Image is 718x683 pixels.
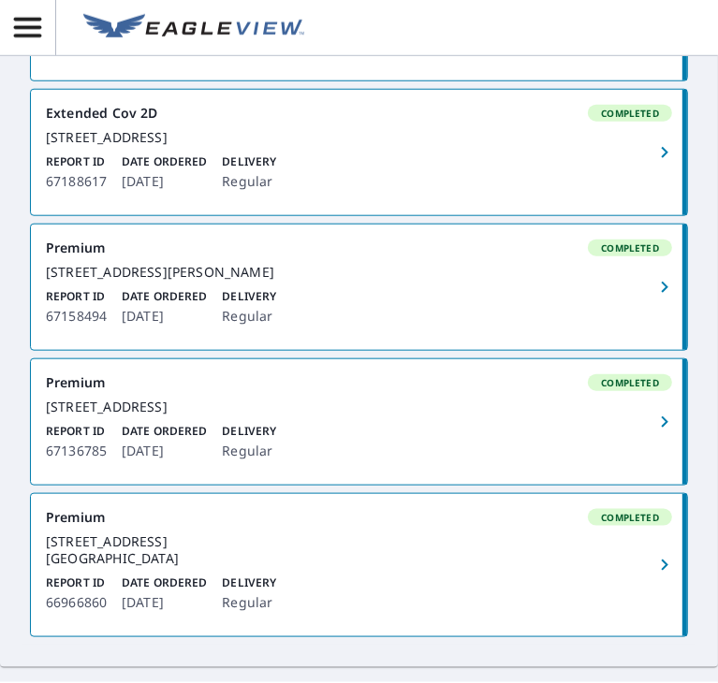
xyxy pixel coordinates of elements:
[222,288,276,305] p: Delivery
[46,105,672,122] div: Extended Cov 2D
[222,591,276,614] p: Regular
[122,170,207,193] p: [DATE]
[46,264,672,281] div: [STREET_ADDRESS][PERSON_NAME]
[122,574,207,591] p: Date Ordered
[122,423,207,440] p: Date Ordered
[222,305,276,327] p: Regular
[590,376,670,389] span: Completed
[72,3,315,53] a: EV Logo
[590,511,670,524] span: Completed
[31,225,687,350] a: PremiumCompleted[STREET_ADDRESS][PERSON_NAME]Report ID67158494Date Ordered[DATE]DeliveryRegular
[46,170,107,193] p: 67188617
[46,374,672,391] div: Premium
[46,574,107,591] p: Report ID
[46,305,107,327] p: 67158494
[222,440,276,462] p: Regular
[46,533,672,567] div: [STREET_ADDRESS] [GEOGRAPHIC_DATA]
[31,90,687,215] a: Extended Cov 2DCompleted[STREET_ADDRESS]Report ID67188617Date Ordered[DATE]DeliveryRegular
[46,423,107,440] p: Report ID
[46,591,107,614] p: 66966860
[46,399,672,415] div: [STREET_ADDRESS]
[31,359,687,485] a: PremiumCompleted[STREET_ADDRESS]Report ID67136785Date Ordered[DATE]DeliveryRegular
[46,440,107,462] p: 67136785
[222,574,276,591] p: Delivery
[46,509,672,526] div: Premium
[46,129,672,146] div: [STREET_ADDRESS]
[222,423,276,440] p: Delivery
[122,288,207,305] p: Date Ordered
[83,14,304,42] img: EV Logo
[222,170,276,193] p: Regular
[46,288,107,305] p: Report ID
[590,241,670,254] span: Completed
[122,440,207,462] p: [DATE]
[46,240,672,256] div: Premium
[222,153,276,170] p: Delivery
[590,107,670,120] span: Completed
[46,153,107,170] p: Report ID
[122,305,207,327] p: [DATE]
[122,591,207,614] p: [DATE]
[31,494,687,636] a: PremiumCompleted[STREET_ADDRESS] [GEOGRAPHIC_DATA]Report ID66966860Date Ordered[DATE]DeliveryRegular
[122,153,207,170] p: Date Ordered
